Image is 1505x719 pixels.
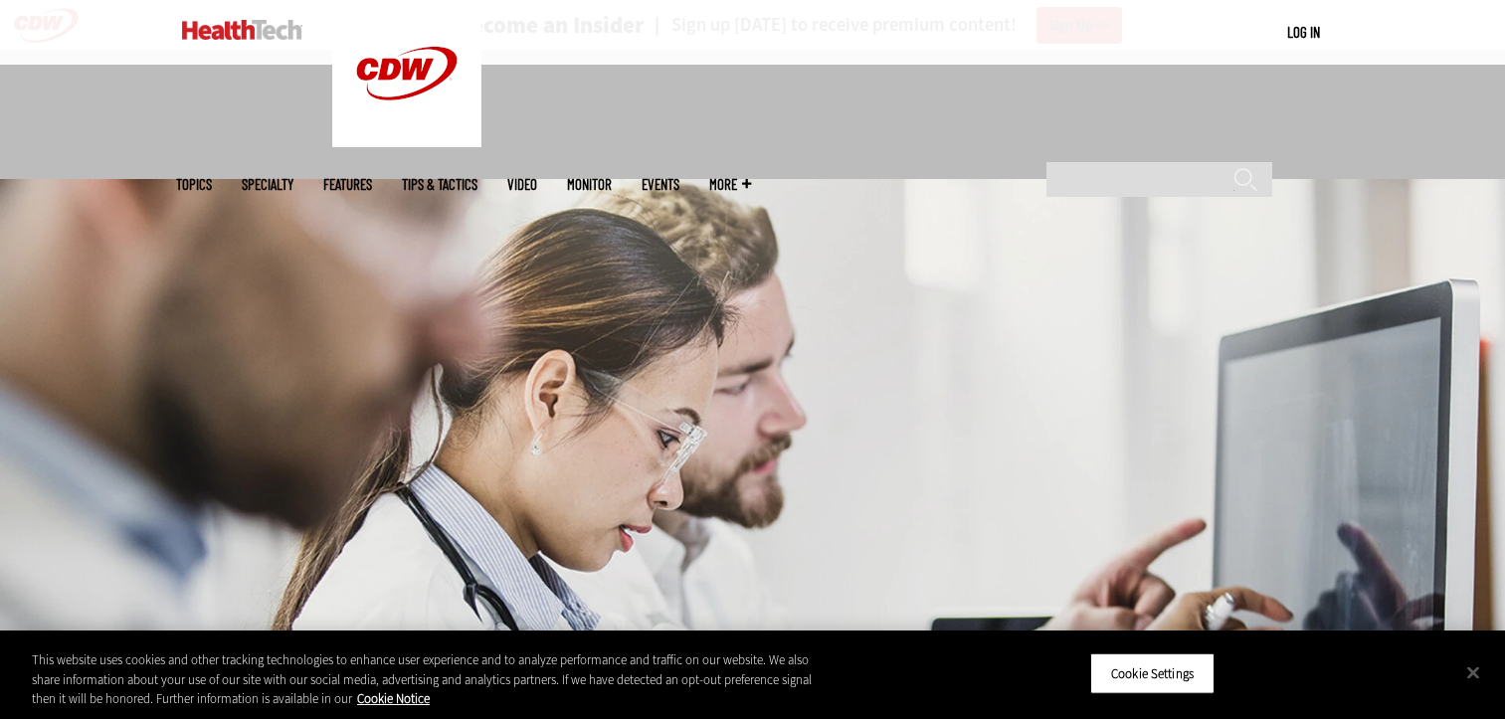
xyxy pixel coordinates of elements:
span: Specialty [242,177,293,192]
a: CDW [332,131,481,152]
a: MonITor [567,177,612,192]
span: More [709,177,751,192]
a: More information about your privacy [357,690,430,707]
span: Topics [176,177,212,192]
button: Close [1451,650,1495,694]
a: Log in [1287,23,1320,41]
button: Cookie Settings [1090,652,1215,694]
a: Features [323,177,372,192]
a: Video [507,177,537,192]
div: This website uses cookies and other tracking technologies to enhance user experience and to analy... [32,650,828,709]
a: Events [642,177,679,192]
a: Tips & Tactics [402,177,477,192]
div: User menu [1287,22,1320,43]
img: Home [182,20,302,40]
